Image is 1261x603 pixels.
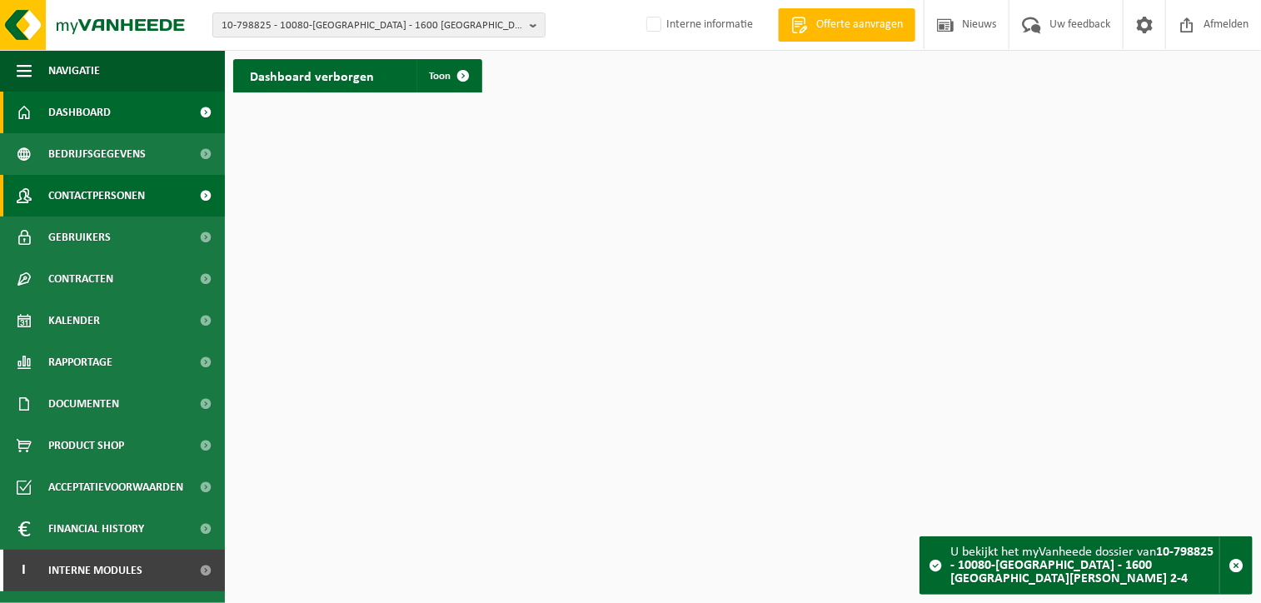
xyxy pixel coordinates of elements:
[48,217,111,258] span: Gebruikers
[48,341,112,383] span: Rapportage
[48,133,146,175] span: Bedrijfsgegevens
[233,59,391,92] h2: Dashboard verborgen
[48,50,100,92] span: Navigatie
[48,508,144,550] span: Financial History
[48,425,124,466] span: Product Shop
[778,8,915,42] a: Offerte aanvragen
[643,12,753,37] label: Interne informatie
[212,12,546,37] button: 10-798825 - 10080-[GEOGRAPHIC_DATA] - 1600 [GEOGRAPHIC_DATA][PERSON_NAME] 2-4
[950,546,1214,586] strong: 10-798825 - 10080-[GEOGRAPHIC_DATA] - 1600 [GEOGRAPHIC_DATA][PERSON_NAME] 2-4
[48,383,119,425] span: Documenten
[950,537,1219,594] div: U bekijkt het myVanheede dossier van
[48,300,100,341] span: Kalender
[48,92,111,133] span: Dashboard
[812,17,907,33] span: Offerte aanvragen
[17,550,32,591] span: I
[222,13,523,38] span: 10-798825 - 10080-[GEOGRAPHIC_DATA] - 1600 [GEOGRAPHIC_DATA][PERSON_NAME] 2-4
[48,466,183,508] span: Acceptatievoorwaarden
[430,71,451,82] span: Toon
[416,59,481,92] a: Toon
[48,550,142,591] span: Interne modules
[48,175,145,217] span: Contactpersonen
[48,258,113,300] span: Contracten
